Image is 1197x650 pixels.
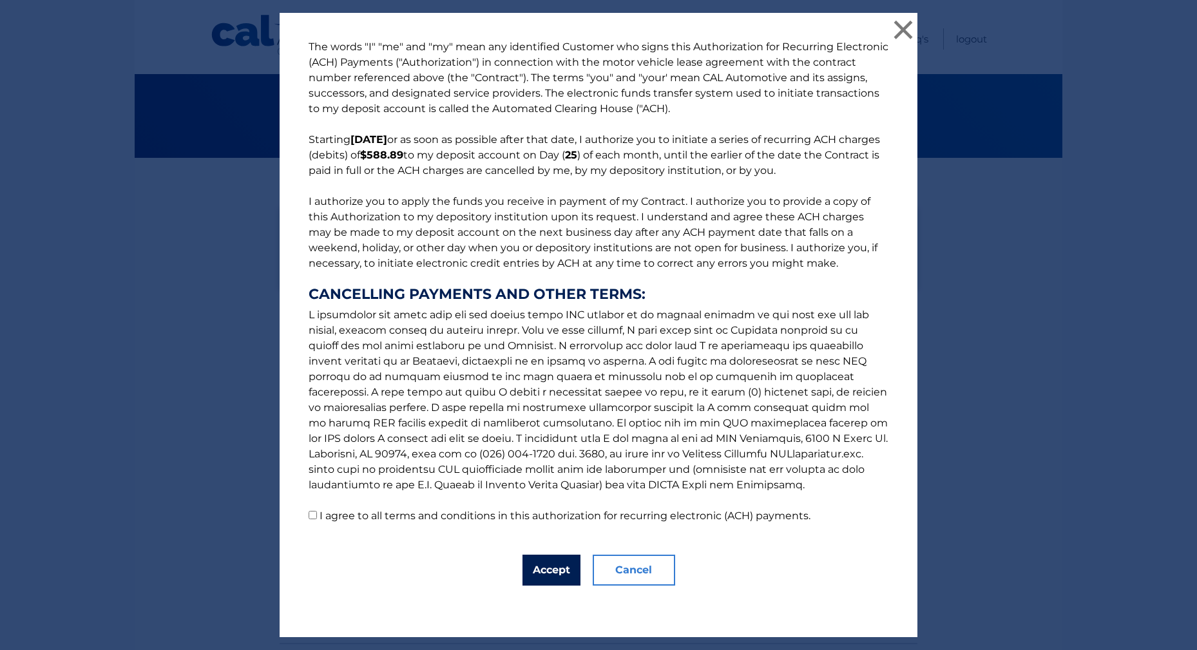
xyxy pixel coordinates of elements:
[565,149,577,161] b: 25
[360,149,403,161] b: $588.89
[350,133,387,146] b: [DATE]
[593,555,675,586] button: Cancel
[296,39,901,524] p: The words "I" "me" and "my" mean any identified Customer who signs this Authorization for Recurri...
[890,17,916,43] button: ×
[309,287,888,302] strong: CANCELLING PAYMENTS AND OTHER TERMS:
[522,555,580,586] button: Accept
[320,510,810,522] label: I agree to all terms and conditions in this authorization for recurring electronic (ACH) payments.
